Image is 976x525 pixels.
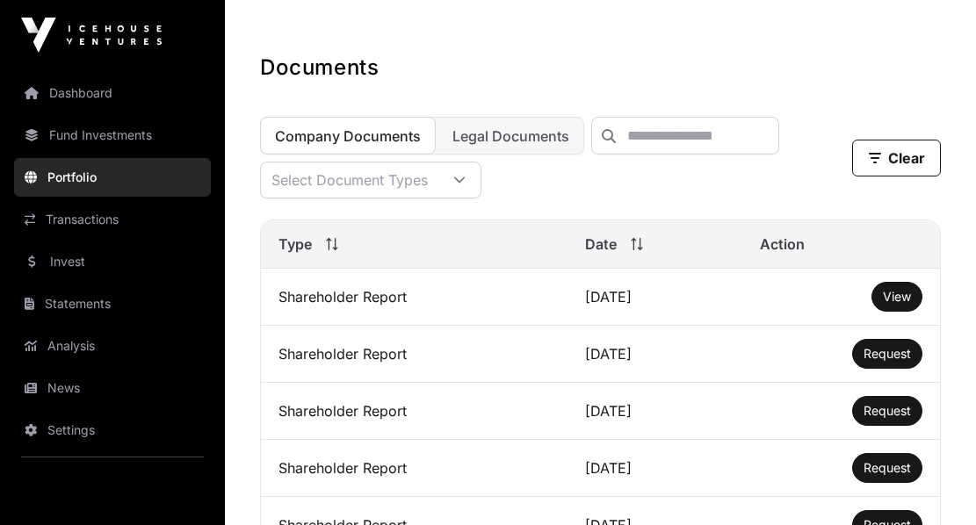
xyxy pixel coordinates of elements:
[261,162,438,198] div: Select Document Types
[275,127,421,145] span: Company Documents
[883,289,911,304] span: View
[852,140,941,176] button: Clear
[14,200,211,239] a: Transactions
[261,440,568,497] td: Shareholder Report
[260,54,941,82] h1: Documents
[278,234,312,255] span: Type
[21,18,162,53] img: Icehouse Ventures Logo
[261,269,568,326] td: Shareholder Report
[14,116,211,155] a: Fund Investments
[14,369,211,407] a: News
[437,117,584,155] button: Legal Documents
[261,383,568,440] td: Shareholder Report
[568,383,742,440] td: [DATE]
[864,460,911,475] span: Request
[852,339,922,369] button: Request
[261,326,568,383] td: Shareholder Report
[14,242,211,281] a: Invest
[852,396,922,426] button: Request
[14,158,211,197] a: Portfolio
[760,234,805,255] span: Action
[883,288,911,306] a: View
[852,453,922,483] button: Request
[864,403,911,418] span: Request
[14,327,211,365] a: Analysis
[14,284,211,323] a: Statements
[864,345,911,363] a: Request
[864,346,911,361] span: Request
[871,282,922,312] button: View
[568,326,742,383] td: [DATE]
[568,269,742,326] td: [DATE]
[14,411,211,449] a: Settings
[452,127,569,145] span: Legal Documents
[585,234,617,255] span: Date
[568,440,742,497] td: [DATE]
[864,459,911,477] a: Request
[864,402,911,420] a: Request
[14,74,211,112] a: Dashboard
[260,117,436,155] button: Company Documents
[888,441,976,525] iframe: Chat Widget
